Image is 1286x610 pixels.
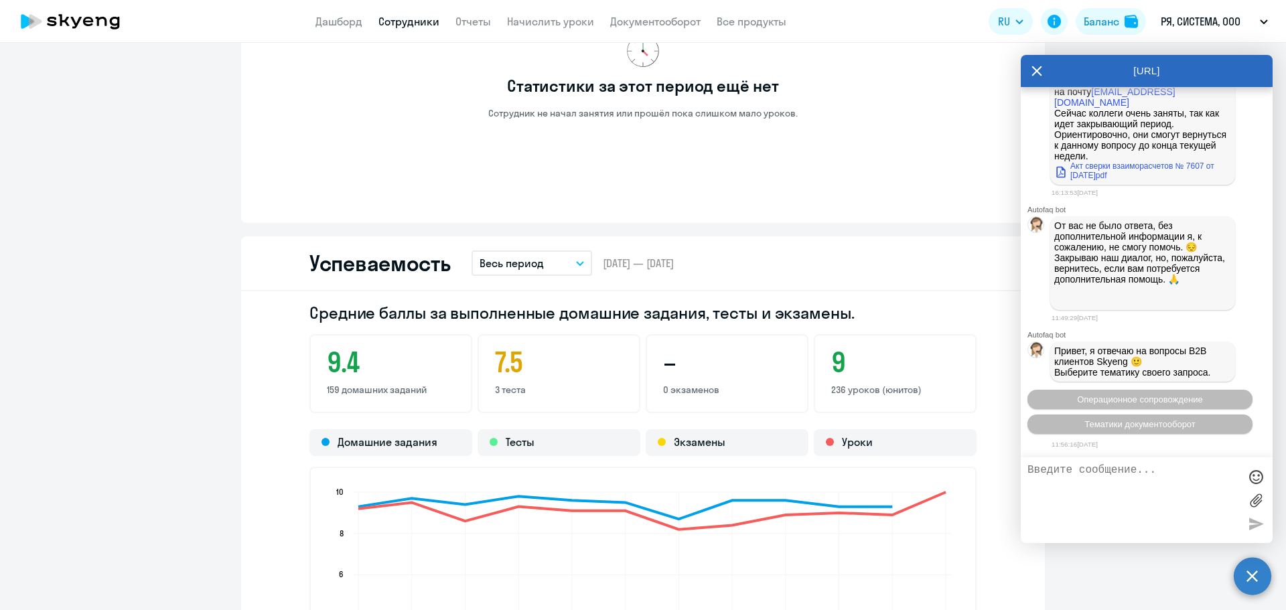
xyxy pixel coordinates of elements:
[1076,8,1146,35] button: Балансbalance
[1027,206,1273,214] div: Autofaq bot
[1054,161,1231,180] a: Акт сверки взаиморасчетов № 7607 от [DATE]pdf
[1027,414,1253,434] button: Тематики документооборот
[646,429,808,456] div: Экзамены
[998,13,1010,29] span: RU
[309,250,450,277] h2: Успеваемость
[663,346,791,378] h3: –
[327,346,455,378] h3: 9.4
[1054,220,1231,295] p: От вас не было ответа, без дополнительной информации я, к сожалению, не смогу помочь. 😔 Закрываю ...
[495,384,623,396] p: 3 теста
[1161,13,1240,29] p: РЯ, СИСТЕМА, ООО
[309,429,472,456] div: Домашние задания
[989,8,1033,35] button: RU
[627,35,659,67] img: no-data
[1154,5,1275,37] button: РЯ, СИСТЕМА, ООО
[339,569,344,579] text: 6
[309,302,977,323] h2: Средние баллы за выполненные домашние задания, тесты и экзамены.
[495,346,623,378] h3: 7.5
[340,528,344,538] text: 8
[336,487,344,497] text: 10
[1028,217,1045,236] img: bot avatar
[717,15,786,28] a: Все продукты
[488,107,798,119] p: Сотрудник не начал занятия или прошёл пока слишком мало уроков.
[603,256,674,271] span: [DATE] — [DATE]
[831,346,959,378] h3: 9
[1054,54,1231,161] p: [PERSON_NAME], добрый день! Во вложении акт сверки. Прошу вас подписать его и направить на почту ...
[814,429,977,456] div: Уроки
[1054,346,1211,378] span: Привет, я отвечаю на вопросы B2B клиентов Skyeng 🙂 Выберите тематику своего запроса.
[1052,314,1098,321] time: 11:49:29[DATE]
[1027,331,1273,339] div: Autofaq bot
[1084,13,1119,29] div: Баланс
[1077,394,1203,404] span: Операционное сопровождение
[1054,86,1175,108] a: [EMAIL_ADDRESS][DOMAIN_NAME]
[1052,189,1098,196] time: 16:13:53[DATE]
[1027,390,1253,409] button: Операционное сопровождение
[478,429,640,456] div: Тесты
[1084,419,1196,429] span: Тематики документооборот
[1246,490,1266,510] label: Лимит 10 файлов
[1125,15,1138,28] img: balance
[610,15,701,28] a: Документооборот
[315,15,362,28] a: Дашборд
[1028,342,1045,362] img: bot avatar
[507,15,594,28] a: Начислить уроки
[455,15,491,28] a: Отчеты
[1052,441,1098,448] time: 11:56:16[DATE]
[327,384,455,396] p: 159 домашних заданий
[472,250,592,276] button: Весь период
[663,384,791,396] p: 0 экзаменов
[831,384,959,396] p: 236 уроков (юнитов)
[507,75,778,96] h3: Статистики за этот период ещё нет
[480,255,544,271] p: Весь период
[378,15,439,28] a: Сотрудники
